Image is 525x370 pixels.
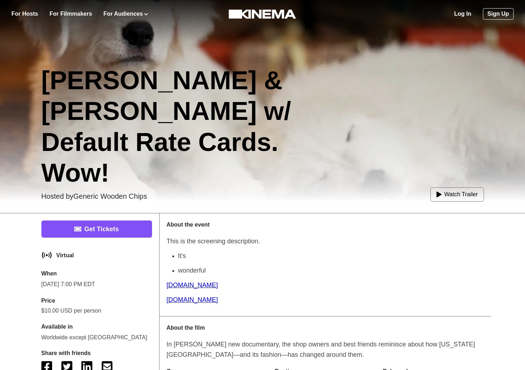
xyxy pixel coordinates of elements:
[41,269,152,278] p: When
[41,322,152,331] p: Available in
[178,251,484,261] p: It's
[167,339,484,360] p: In [PERSON_NAME] new documentary, the shop owners and best friends reminisce about how [US_STATE]...
[454,10,471,18] a: Log In
[483,8,514,20] a: Sign Up
[167,236,484,247] p: This is the screening description.
[41,333,152,342] p: Worldwide except [GEOGRAPHIC_DATA]
[11,10,38,18] a: For Hosts
[41,280,152,289] p: [DATE] 7:00 PM EDT
[167,324,484,332] p: About the film
[167,296,218,303] a: [DOMAIN_NAME]
[41,221,152,238] a: Get Tickets
[430,187,484,202] button: Watch Trailer
[41,296,152,305] p: Price
[167,282,218,289] a: [DOMAIN_NAME]
[41,191,147,202] p: Hosted by Generic Wooden Chips
[178,265,484,276] p: wonderful
[50,10,92,18] a: For Filmmakers
[104,10,148,18] button: For Audiences
[167,221,484,229] p: About the event
[41,65,338,188] h1: [PERSON_NAME] & [PERSON_NAME] w/ Default Rate Cards. Wow!
[41,306,152,315] p: $10.00 USD per person
[41,349,113,358] p: Share with friends
[56,253,74,258] p: Virtual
